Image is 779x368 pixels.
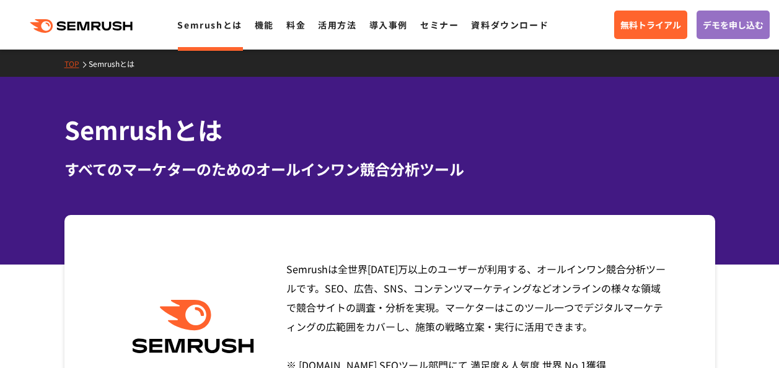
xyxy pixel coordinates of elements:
a: TOP [64,58,89,69]
a: 活用方法 [318,19,356,31]
a: 資料ダウンロード [471,19,548,31]
a: 料金 [286,19,306,31]
a: Semrushとは [89,58,144,69]
a: Semrushとは [177,19,242,31]
a: 無料トライアル [614,11,687,39]
span: 無料トライアル [620,18,681,32]
a: 導入事例 [369,19,408,31]
a: セミナー [420,19,459,31]
h1: Semrushとは [64,112,715,148]
a: デモを申し込む [697,11,770,39]
img: Semrush [126,300,260,354]
div: すべてのマーケターのためのオールインワン競合分析ツール [64,158,715,180]
a: 機能 [255,19,274,31]
span: デモを申し込む [703,18,764,32]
